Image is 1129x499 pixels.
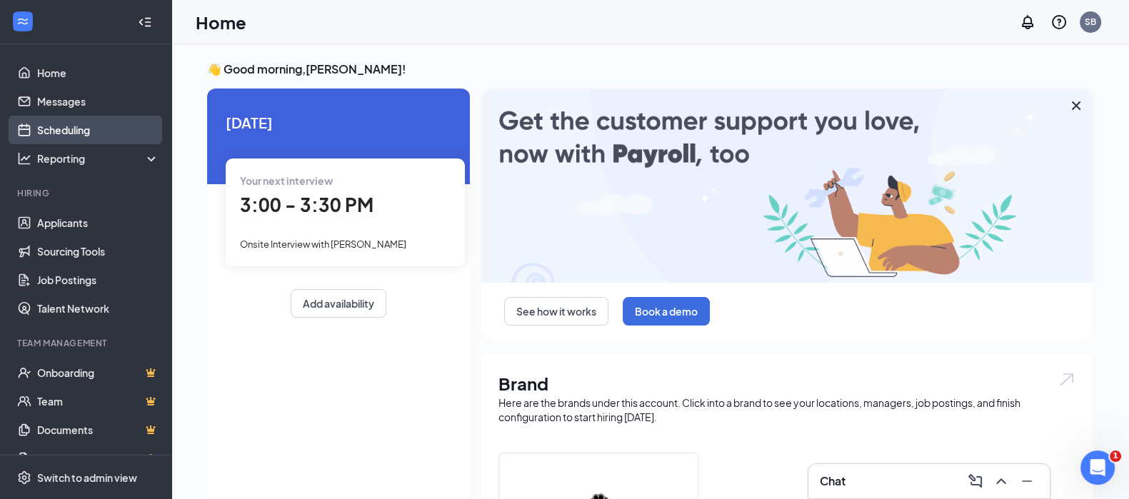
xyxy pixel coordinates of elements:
[240,193,373,216] span: 3:00 - 3:30 PM
[16,14,30,29] svg: WorkstreamLogo
[37,151,160,166] div: Reporting
[226,111,451,133] span: [DATE]
[990,470,1013,493] button: ChevronUp
[37,415,159,444] a: DocumentsCrown
[291,289,386,318] button: Add availability
[993,473,1010,490] svg: ChevronUp
[138,15,152,29] svg: Collapse
[1068,97,1085,114] svg: Cross
[498,371,1076,395] h1: Brand
[17,470,31,485] svg: Settings
[967,473,984,490] svg: ComposeMessage
[1018,473,1035,490] svg: Minimize
[964,470,987,493] button: ComposeMessage
[1080,450,1115,485] iframe: Intercom live chat
[1050,14,1068,31] svg: QuestionInfo
[37,87,159,116] a: Messages
[1019,14,1036,31] svg: Notifications
[17,187,156,199] div: Hiring
[240,174,333,187] span: Your next interview
[37,237,159,266] a: Sourcing Tools
[37,358,159,387] a: OnboardingCrown
[37,470,137,485] div: Switch to admin view
[481,89,1093,283] img: payroll-large.gif
[504,297,608,326] button: See how it works
[37,59,159,87] a: Home
[498,395,1076,424] div: Here are the brands under this account. Click into a brand to see your locations, managers, job p...
[1110,450,1121,462] span: 1
[37,444,159,473] a: SurveysCrown
[1085,16,1096,28] div: SB
[820,473,846,489] h3: Chat
[37,208,159,237] a: Applicants
[37,266,159,294] a: Job Postings
[17,337,156,349] div: Team Management
[196,10,246,34] h1: Home
[37,387,159,415] a: TeamCrown
[623,297,710,326] button: Book a demo
[207,61,1093,77] h3: 👋 Good morning, [PERSON_NAME] !
[1058,371,1076,388] img: open.6027fd2a22e1237b5b06.svg
[240,238,406,250] span: Onsite Interview with [PERSON_NAME]
[17,151,31,166] svg: Analysis
[37,116,159,144] a: Scheduling
[1015,470,1038,493] button: Minimize
[37,294,159,323] a: Talent Network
